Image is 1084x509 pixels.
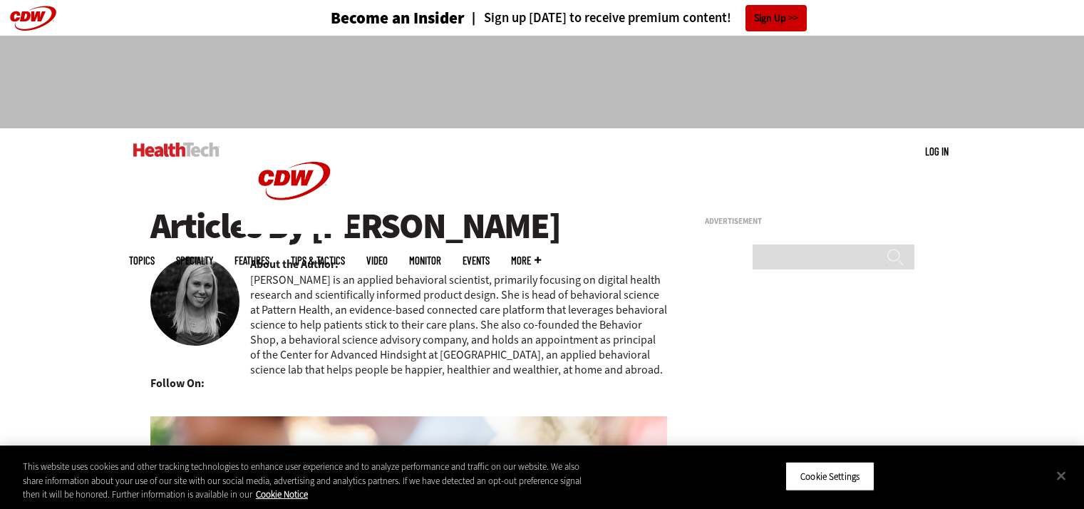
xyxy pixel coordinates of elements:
h3: Become an Insider [331,10,465,26]
a: Events [463,255,490,266]
a: Features [234,255,269,266]
a: Video [366,255,388,266]
iframe: advertisement [283,50,802,114]
span: Topics [129,255,155,266]
img: Home [241,128,348,234]
div: User menu [925,144,949,159]
iframe: advertisement [705,231,919,409]
div: This website uses cookies and other tracking technologies to enhance user experience and to analy... [23,460,597,502]
b: Follow On: [150,376,205,391]
a: More information about your privacy [256,488,308,500]
img: Aline Holzwarth [150,257,239,346]
button: Cookie Settings [785,461,874,491]
span: More [511,255,541,266]
a: MonITor [409,255,441,266]
span: Specialty [176,255,213,266]
a: Become an Insider [277,10,465,26]
a: Sign up [DATE] to receive premium content! [465,11,731,25]
button: Close [1046,460,1077,491]
a: Sign Up [745,5,807,31]
p: [PERSON_NAME] is an applied behavioral scientist, primarily focusing on digital health research a... [250,272,668,377]
a: CDW [241,222,348,237]
img: Home [133,143,220,157]
a: Log in [925,145,949,158]
a: Tips & Tactics [291,255,345,266]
